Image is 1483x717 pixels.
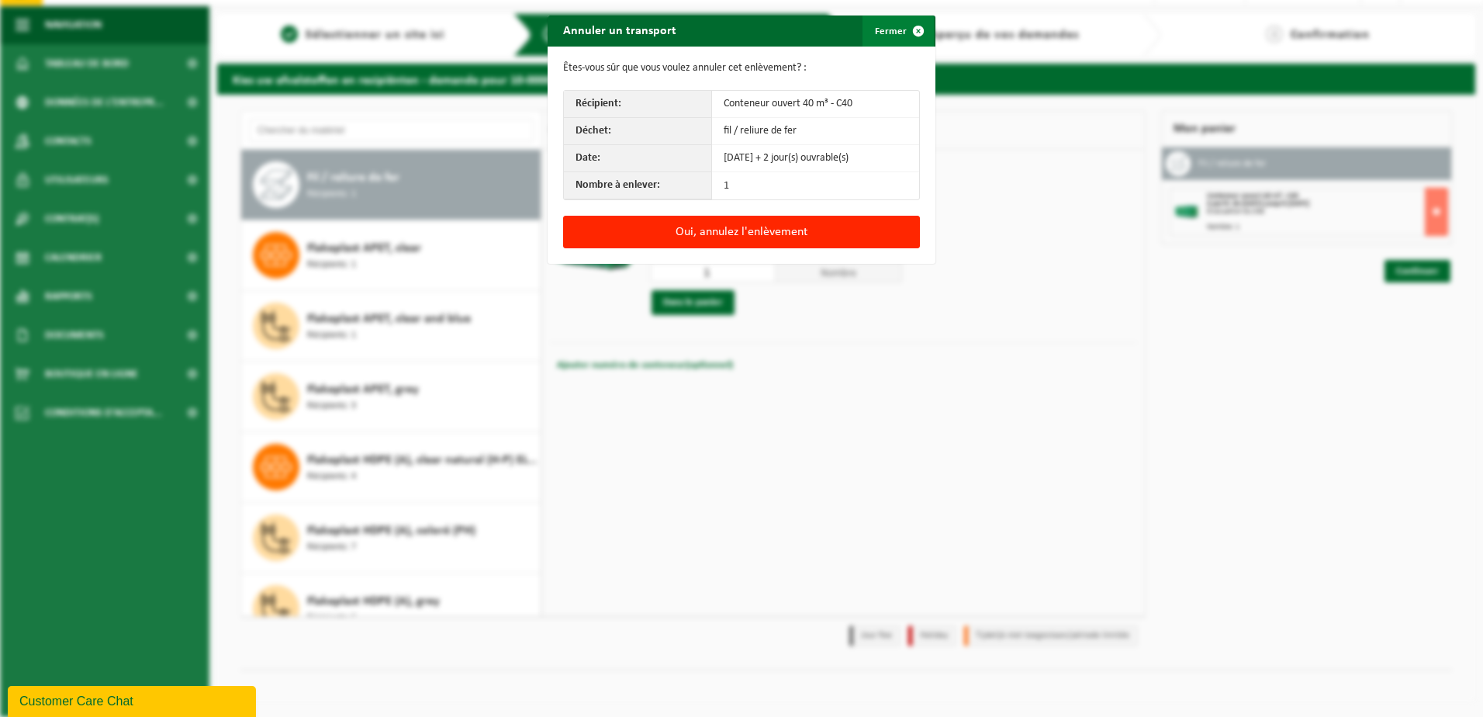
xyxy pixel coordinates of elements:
td: fil / reliure de fer [712,118,919,145]
td: Conteneur ouvert 40 m³ - C40 [712,91,919,118]
th: Nombre à enlever: [564,172,712,199]
th: Date: [564,145,712,172]
th: Déchet: [564,118,712,145]
button: Oui, annulez l'enlèvement [563,216,920,248]
td: 1 [712,172,919,199]
h2: Annuler un transport [548,16,692,45]
button: Fermer [862,16,934,47]
th: Récipient: [564,91,712,118]
iframe: chat widget [8,683,259,717]
p: Êtes-vous sûr que vous voulez annuler cet enlèvement? : [563,62,920,74]
td: [DATE] + 2 jour(s) ouvrable(s) [712,145,919,172]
